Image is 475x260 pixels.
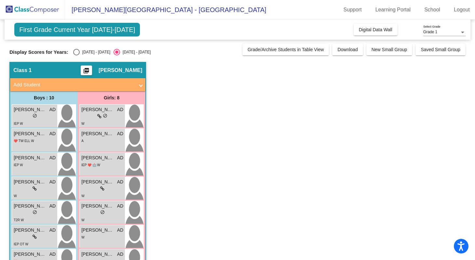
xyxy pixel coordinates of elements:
[370,5,416,15] a: Learning Portal
[49,130,56,137] span: AD
[103,113,107,118] span: do_not_disturb_alt
[117,154,123,161] span: AD
[81,227,114,234] span: [PERSON_NAME]
[100,210,105,214] span: do_not_disturb_alt
[13,67,32,74] span: Class 1
[120,49,151,55] div: [DATE] - [DATE]
[117,203,123,209] span: AD
[449,5,475,15] a: Logout
[81,65,92,75] button: Print Students Details
[33,210,37,214] span: do_not_disturb_alt
[14,251,46,258] span: [PERSON_NAME]
[78,91,145,104] div: Girls: 8
[14,122,23,125] span: IEP W
[332,44,363,55] button: Download
[81,122,84,125] span: W
[415,44,465,55] button: Saved Small Group
[14,23,140,36] span: First Grade Current Year [DATE]-[DATE]
[14,242,28,246] span: IEP OT W
[423,30,437,34] span: Grade 1
[14,203,46,209] span: [PERSON_NAME]
[81,194,84,198] span: W
[117,227,123,234] span: AD
[33,113,37,118] span: do_not_disturb_alt
[14,139,34,143] span: ❤️ TW ELL W
[82,67,90,77] mat-icon: picture_as_pdf
[10,78,145,91] mat-expansion-panel-header: Add Student
[49,179,56,185] span: AD
[117,179,123,185] span: AD
[13,81,134,89] mat-panel-title: Add Student
[337,47,358,52] span: Download
[80,49,110,55] div: [DATE] - [DATE]
[14,179,46,185] span: [PERSON_NAME]
[366,44,413,55] button: New Small Group
[354,24,398,36] button: Digital Data Wall
[81,154,114,161] span: [PERSON_NAME]
[14,154,46,161] span: [PERSON_NAME]
[338,5,367,15] a: Support
[9,49,68,55] span: Display Scores for Years:
[81,179,114,185] span: [PERSON_NAME]
[81,163,100,167] span: IEP ❤️ 🏥 W
[248,47,324,52] span: Grade/Archive Students in Table View
[10,91,78,104] div: Boys : 10
[73,49,151,55] mat-radio-group: Select an option
[99,67,142,74] span: [PERSON_NAME]
[372,47,407,52] span: New Small Group
[14,163,23,167] span: IEP W
[14,227,46,234] span: [PERSON_NAME]
[81,203,114,209] span: [PERSON_NAME]
[65,5,266,15] span: [PERSON_NAME][GEOGRAPHIC_DATA] - [GEOGRAPHIC_DATA]
[117,251,123,258] span: AD
[14,106,46,113] span: [PERSON_NAME]
[49,227,56,234] span: AD
[419,5,445,15] a: School
[81,251,114,258] span: [PERSON_NAME]
[81,130,114,137] span: [PERSON_NAME]
[81,236,84,239] span: W
[117,130,123,137] span: AD
[117,106,123,113] span: AD
[14,194,17,198] span: W
[49,251,56,258] span: AD
[49,154,56,161] span: AD
[49,203,56,209] span: AD
[421,47,460,52] span: Saved Small Group
[81,139,84,143] span: A
[14,130,46,137] span: [PERSON_NAME]
[49,106,56,113] span: AD
[81,218,84,222] span: W
[242,44,329,55] button: Grade/Archive Students in Table View
[81,106,114,113] span: [PERSON_NAME]
[14,218,24,222] span: T2R W
[359,27,392,32] span: Digital Data Wall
